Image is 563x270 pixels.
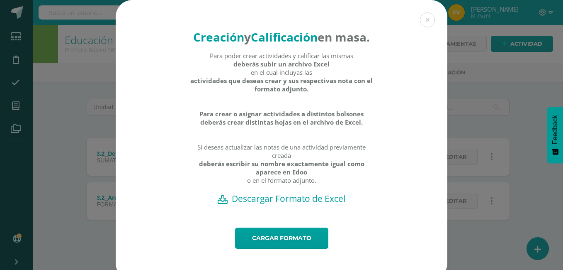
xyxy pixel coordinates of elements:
strong: y [244,29,251,45]
strong: deberás escribir su nombre exactamente igual como aparece en Edoo [190,160,374,176]
strong: deberás subir un archivo Excel [233,60,330,68]
h4: en masa. [190,29,374,45]
span: Feedback [551,115,559,144]
button: Close (Esc) [420,12,435,27]
a: Descargar Formato de Excel [130,193,433,204]
a: Cargar formato [235,228,328,249]
div: Para poder crear actividades y calificar las mismas en el cual incluyas las Si deseas actualizar ... [190,52,374,193]
button: Feedback - Mostrar encuesta [547,107,563,163]
strong: Para crear o asignar actividades a distintos bolsones deberás crear distintas hojas en el archivo... [190,110,374,126]
strong: Calificación [251,29,318,45]
strong: Creación [193,29,244,45]
strong: actividades que deseas crear y sus respectivas nota con el formato adjunto. [190,76,374,93]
